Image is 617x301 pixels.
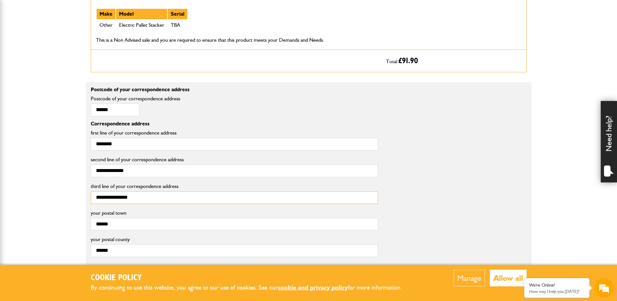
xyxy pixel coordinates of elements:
p: This is a Non Advised sale and you are required to ensure that this product meets your Demands an... [96,36,376,44]
label: your postal town [91,210,378,216]
p: Total: [386,55,521,67]
div: We're Online! [529,282,584,288]
span: £ [398,57,418,65]
h2: Cookie Policy [91,273,413,283]
th: Make [96,8,116,20]
th: Model [116,8,168,20]
p: Correspondence address [91,121,378,126]
button: Allow all [490,270,527,286]
td: Electric Pallet Stacker [116,20,168,31]
p: Postcode of your correspondence address [91,87,378,92]
p: How may I help you today? [529,289,584,294]
label: third line of your correspondence address [91,184,378,189]
button: Manage [454,270,485,286]
div: Need help? [601,101,617,182]
span: 91.90 [402,57,418,65]
a: cookie and privacy policy [278,284,348,291]
label: Postcode of your correspondence address [91,96,190,101]
label: your postal county [91,237,378,242]
label: second line of your correspondence address [91,157,378,162]
td: TBA [168,20,188,31]
p: By continuing to use this website, you agree to our use of cookies. See our for more information. [91,283,413,293]
th: Serial [168,8,188,20]
label: first line of your correspondence address [91,130,378,136]
td: Other [96,20,116,31]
